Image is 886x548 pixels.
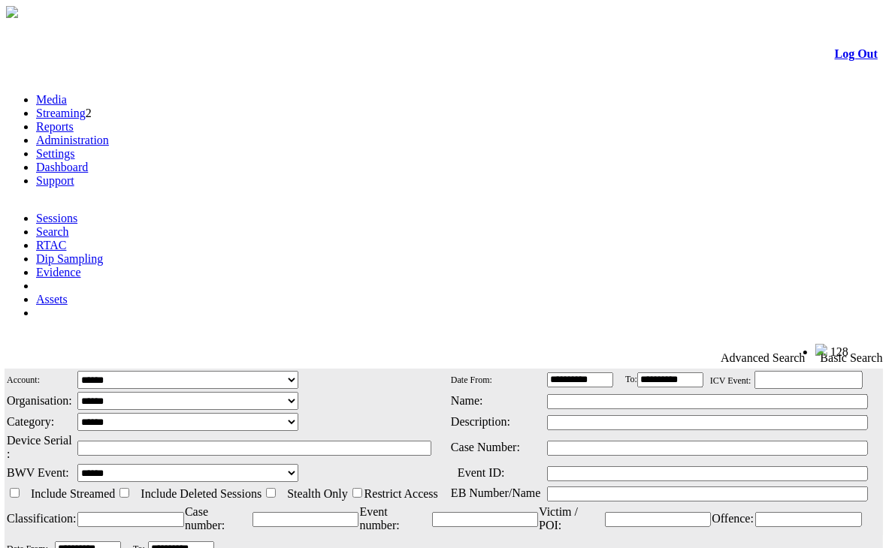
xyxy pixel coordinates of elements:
td: Date From: [450,370,545,390]
span: ICV Event: [710,375,751,386]
img: bell25.png [815,344,827,356]
a: Dashboard [36,161,88,173]
span: 128 [830,345,848,358]
a: Reports [36,120,74,133]
td: BWV Event: [6,463,75,483]
span: Event number: [360,505,400,531]
span: EB Number/Name [451,486,541,499]
span: 2 [86,107,92,119]
span: Device Serial : [7,434,72,460]
a: Evidence [36,266,81,279]
span: Offence: [712,512,754,525]
a: Assets [36,293,68,306]
span: Include Deleted Sessions [141,487,262,500]
a: Log Out [835,47,878,60]
a: Media [36,93,67,106]
a: Search [36,225,69,238]
span: Basic Search [821,351,883,365]
img: arrow-3.png [6,6,18,18]
span: Welcome, System Administrator (Administrator) [594,345,785,356]
a: Streaming [36,107,86,119]
td: Account: [6,370,75,390]
span: Name: [451,394,483,407]
a: RTAC [36,239,66,251]
span: Stealth Only [287,487,347,500]
span: Case Number: [451,441,520,453]
a: Settings [36,147,75,160]
span: Event ID: [458,466,505,479]
span: Organisation: [7,394,72,407]
a: Sessions [36,212,77,224]
td: Restrict Access [349,485,439,501]
a: Administration [36,134,109,146]
span: Victim / POI: [539,505,578,531]
span: Case number: [185,505,225,531]
a: Support [36,174,74,187]
span: Description: [451,415,510,428]
td: Category: [6,412,75,432]
span: Classification: [7,512,76,525]
td: To: [624,370,706,390]
span: Include Streamed [31,487,115,500]
a: Dip Sampling [36,252,103,265]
